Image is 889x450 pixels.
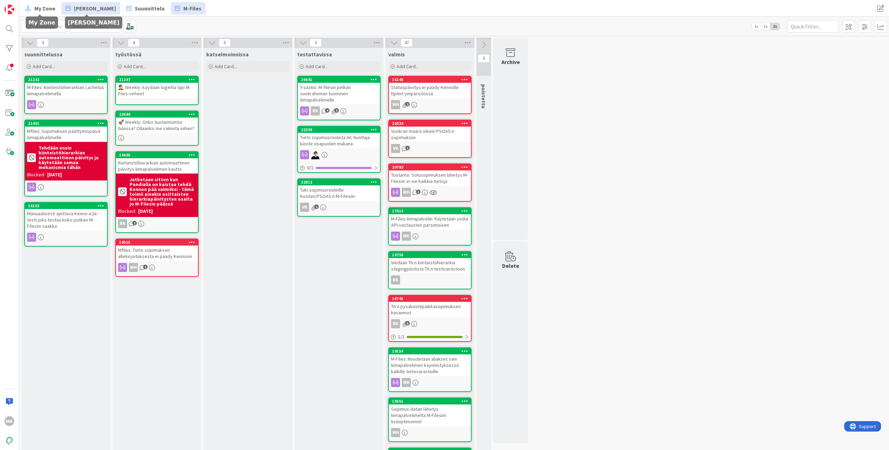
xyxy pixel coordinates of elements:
[215,63,237,70] span: Add Card...
[298,127,380,148] div: 22303Tieto sopimusroolista ml. huoltaja käsite osapuolen mukana
[401,39,413,47] span: 47
[392,296,471,301] div: 18745
[298,77,380,83] div: 20641
[389,302,471,317] div: TA:n pysäköintipaikkasopimuksen havainnot
[116,152,198,174] div: 19605Kiinteistöhierarkian automaattinen päivitys liimapalvelimen kautta
[298,106,380,115] div: RK
[28,19,55,26] h5: My Zone
[298,179,380,185] div: 22812
[389,127,471,142] div: Vuokran määrä oikein PSOAS:n sopimuksiin
[297,178,381,217] a: 22812Tuki sopimusrooleille Kosilan/PSOAS:n M-FilesiinVK
[130,177,196,206] b: Jatketaan sitten kun Pandialla on kaistaa tehdä Kennon pää valmiiksi - tämä toimii ainakin ositta...
[751,23,761,30] span: 1x
[391,428,400,437] div: MH
[25,120,107,142] div: 21451Mfiles: Sopimuksen päättymispäivä liimapalvelimelle
[389,258,471,273] div: Viedään TA:n kiinteistöhierarkia stagingpilotista TA:n testivarastoon
[119,240,198,245] div: 19515
[389,252,471,273] div: 19756Viedään TA:n kiinteistöhierarkia stagingpilotista TA:n testivarastoon
[171,2,206,15] a: M-Files
[24,202,108,247] a: 16153Manuaalisesti ajettava Kenno-e2e-testi joka testaa koko putken M-Filesiin saakka
[389,120,471,127] div: 22824
[24,51,63,58] span: suunnittelussa
[501,58,520,66] div: Archive
[298,77,380,104] div: 20641Y-säätiö: M-filesin pelkän vuokrahinnan tuominen liimapalvelimelle
[119,112,198,117] div: 23580
[297,126,381,173] a: 22303Tieto sopimusroolista ml. huoltaja käsite osapuolen mukanaMT0/1
[389,354,471,376] div: M-Files: Noudetaan aliakset vain liimapalvelimen käynnistyksessä kaikille tietovarastoille
[388,76,472,114] a: 16148Statuspäivitys ei päädy Kennolle ltpilot-ympäristössäMH
[389,319,471,328] div: RK
[388,207,472,246] a: 17914M-Files-liimapalvelin: Käytetään zodia API-vastausten parsimiseenMK
[389,144,471,153] div: VK
[389,398,471,404] div: 19551
[116,263,198,272] div: MH
[388,51,405,58] span: valmis
[300,203,309,212] div: VK
[61,2,120,15] a: [PERSON_NAME]
[298,203,380,212] div: VK
[116,219,198,228] div: RK
[28,203,107,208] div: 16153
[25,203,107,231] div: 16153Manuaalisesti ajettava Kenno-e2e-testi joka testaa koko putken M-Filesiin saakka
[298,150,380,159] div: MT
[298,133,380,148] div: Tieto sopimusroolista ml. huoltaja käsite osapuolen mukana
[388,163,472,202] a: 20783Tuotanto: Solusopimuksen lähetys M-Filesiin ei vie kaikkia tietojaMH
[389,404,471,426] div: Sopimus-datan lähetys liimapalvelimelta M-Filesiin: lisäoptimoinnit
[325,108,330,113] span: 4
[219,39,231,47] span: 0
[119,153,198,158] div: 19605
[392,121,471,126] div: 22824
[389,296,471,317] div: 18745TA:n pysäköintipaikkasopimuksen havainnot
[389,348,471,376] div: 19154M-Files: Noudetaan aliakset vain liimapalvelimen käynnistyksessä kaikille tietovarastoille
[389,77,471,83] div: 16148
[74,4,116,13] span: [PERSON_NAME]
[25,120,107,127] div: 21451
[389,428,471,437] div: MH
[389,398,471,426] div: 19551Sopimus-datan lähetys liimapalvelimelta M-Filesiin: lisäoptimoinnit
[314,204,319,209] span: 1
[392,77,471,82] div: 16148
[47,171,62,178] div: [DATE]
[391,319,400,328] div: RK
[122,2,169,15] a: Suunnittelu
[116,246,198,261] div: Mfiles: Tieto sopimuksen allekirjoituksesta ei päädy Kennoon
[297,51,332,58] span: testattavissa
[73,23,109,30] b: Kenno-M-files
[297,76,381,120] a: 20641Y-säätiö: M-filesin pelkän vuokrahinnan tuominen liimapalvelimelleRK
[183,4,201,13] span: M-Files
[392,399,471,404] div: 19551
[389,232,471,241] div: MK
[389,77,471,98] div: 16148Statuspäivitys ei päädy Kennolle ltpilot-ympäristössä
[389,252,471,258] div: 19756
[25,127,107,142] div: Mfiles: Sopimuksen päättymispäivä liimapalvelimelle
[21,2,59,15] a: My Zone
[298,83,380,104] div: Y-säätiö: M-filesin pelkän vuokrahinnan tuominen liimapalvelimelle
[116,158,198,174] div: Kiinteistöhierarkian automaattinen päivitys liimapalvelimen kautta
[389,214,471,230] div: M-Files-liimapalvelin: Käytetään zodia API-vastausten parsimiseen
[392,349,471,354] div: 19154
[770,23,780,30] span: 3x
[118,208,136,215] div: Blocked:
[5,436,14,445] img: avatar
[116,77,198,83] div: 21247
[25,77,107,98] div: 21242M-Files: Kiinteistöhierarkian cachetus liimapalvelimella
[301,77,380,82] div: 20641
[388,347,472,392] a: 19154M-Files: Noudetaan aliakset vain liimapalvelimen käynnistyksessä kaikille tietovarastoilleMK
[5,416,14,426] div: MK
[478,54,490,63] span: 0
[301,180,380,185] div: 22812
[388,397,472,442] a: 19551Sopimus-datan lähetys liimapalvelimelta M-Filesiin: lisäoptimoinnitMH
[28,121,107,126] div: 21451
[388,295,472,342] a: 18745TA:n pysäköintipaikkasopimuksen havainnotRK1/1
[25,209,107,231] div: Manuaalisesti ajettava Kenno-e2e-testi joka testaa koko putken M-Filesiin saakka
[392,209,471,214] div: 17914
[206,51,249,58] span: katselmoinnissa
[298,127,380,133] div: 22303
[405,146,410,150] span: 1
[116,111,198,133] div: 23580🚀 Weekly: Onko tuotannointia tulossa? Ollaanko me valmiita siihen?
[28,77,107,82] div: 21242
[392,252,471,257] div: 19756
[311,150,320,159] img: MT
[115,76,199,105] a: 21247🕵️‍♂️ Weekly: käydään logeilta läpi M-Files-virheet
[389,83,471,98] div: Statuspäivitys ei päädy Kennolle ltpilot-ympäristössä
